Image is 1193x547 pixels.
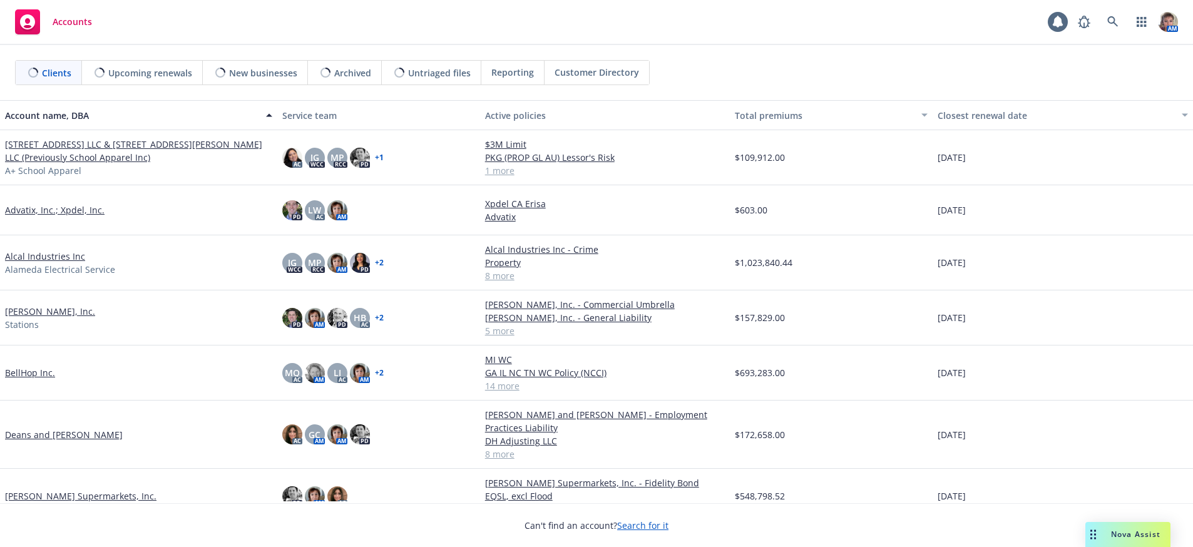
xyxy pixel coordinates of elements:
[1158,12,1178,32] img: photo
[938,203,966,217] span: [DATE]
[485,256,725,269] a: Property
[485,311,725,324] a: [PERSON_NAME], Inc. - General Liability
[938,428,966,441] span: [DATE]
[5,109,259,122] div: Account name, DBA
[1072,9,1097,34] a: Report a Bug
[350,148,370,168] img: photo
[5,305,95,318] a: [PERSON_NAME], Inc.
[305,363,325,383] img: photo
[485,379,725,392] a: 14 more
[485,197,725,210] a: Xpdel CA Erisa
[308,203,321,217] span: LW
[350,424,370,444] img: photo
[1111,529,1160,539] span: Nova Assist
[334,366,341,379] span: LI
[730,100,933,130] button: Total premiums
[327,308,347,328] img: photo
[485,151,725,164] a: PKG (PROP GL AU) Lessor's Risk
[485,298,725,311] a: [PERSON_NAME], Inc. - Commercial Umbrella
[5,318,39,331] span: Stations
[938,366,966,379] span: [DATE]
[938,489,966,503] span: [DATE]
[1085,522,1101,547] div: Drag to move
[555,66,639,79] span: Customer Directory
[282,148,302,168] img: photo
[735,151,785,164] span: $109,912.00
[42,66,71,79] span: Clients
[327,486,347,506] img: photo
[310,151,319,164] span: JG
[735,428,785,441] span: $172,658.00
[5,489,156,503] a: [PERSON_NAME] Supermarkets, Inc.
[327,424,347,444] img: photo
[485,434,725,447] a: DH Adjusting LLC
[1129,9,1154,34] a: Switch app
[485,164,725,177] a: 1 more
[485,476,725,489] a: [PERSON_NAME] Supermarkets, Inc. - Fidelity Bond
[308,256,322,269] span: MP
[735,311,785,324] span: $157,829.00
[735,109,914,122] div: Total premiums
[282,486,302,506] img: photo
[485,210,725,223] a: Advatix
[282,109,475,122] div: Service team
[408,66,471,79] span: Untriaged files
[485,243,725,256] a: Alcal Industries Inc - Crime
[480,100,730,130] button: Active policies
[938,151,966,164] span: [DATE]
[330,151,344,164] span: MP
[327,200,347,220] img: photo
[350,363,370,383] img: photo
[485,366,725,379] a: GA IL NC TN WC Policy (NCCI)
[288,256,297,269] span: JG
[305,486,325,506] img: photo
[938,311,966,324] span: [DATE]
[491,66,534,79] span: Reporting
[5,263,115,276] span: Alameda Electrical Service
[938,256,966,269] span: [DATE]
[53,17,92,27] span: Accounts
[5,138,272,164] a: [STREET_ADDRESS] LLC & [STREET_ADDRESS][PERSON_NAME] LLC (Previously School Apparel Inc)
[334,66,371,79] span: Archived
[282,200,302,220] img: photo
[1085,522,1170,547] button: Nova Assist
[617,519,668,531] a: Search for it
[485,408,725,434] a: [PERSON_NAME] and [PERSON_NAME] - Employment Practices Liability
[5,428,123,441] a: Deans and [PERSON_NAME]
[305,308,325,328] img: photo
[485,269,725,282] a: 8 more
[375,314,384,322] a: + 2
[282,308,302,328] img: photo
[10,4,97,39] a: Accounts
[5,203,105,217] a: Advatix, Inc.; Xpdel, Inc.
[933,100,1193,130] button: Closest renewal date
[485,138,725,151] a: $3M Limit
[485,324,725,337] a: 5 more
[485,489,725,503] a: EQSL, excl Flood
[525,519,668,532] span: Can't find an account?
[309,428,320,441] span: GC
[735,256,792,269] span: $1,023,840.44
[229,66,297,79] span: New businesses
[375,259,384,267] a: + 2
[485,109,725,122] div: Active policies
[350,253,370,273] img: photo
[485,353,725,366] a: MI WC
[375,369,384,377] a: + 2
[282,424,302,444] img: photo
[277,100,480,130] button: Service team
[5,366,55,379] a: BellHop Inc.
[285,366,300,379] span: MQ
[354,311,366,324] span: HB
[735,489,785,503] span: $548,798.52
[735,366,785,379] span: $693,283.00
[5,250,85,263] a: Alcal Industries Inc
[5,164,81,177] span: A+ School Apparel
